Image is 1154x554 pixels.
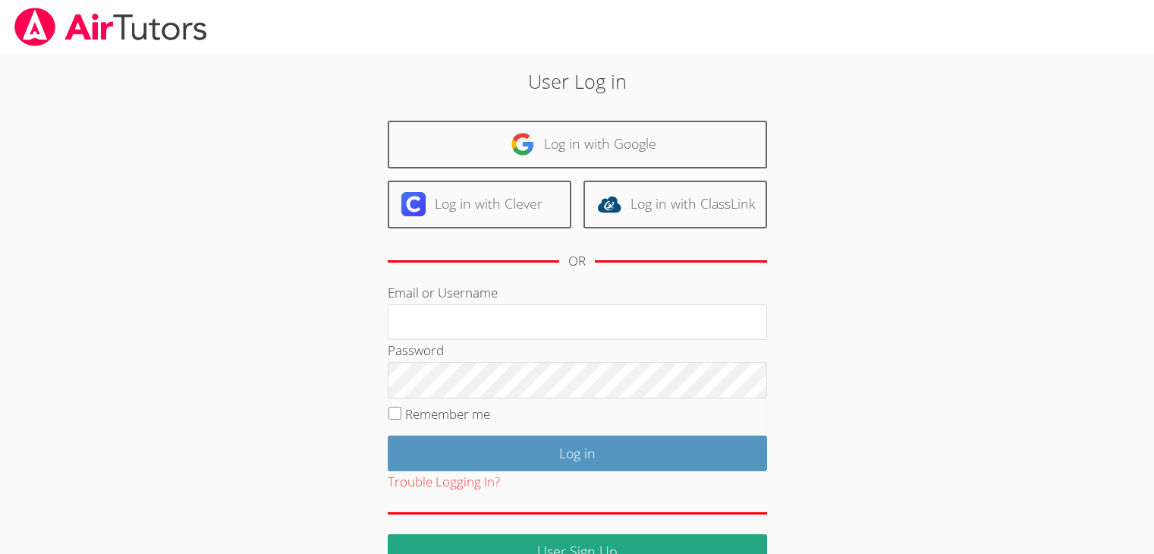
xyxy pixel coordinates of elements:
a: Log in with ClassLink [583,181,767,228]
div: OR [568,250,586,272]
label: Remember me [405,405,490,423]
img: classlink-logo-d6bb404cc1216ec64c9a2012d9dc4662098be43eaf13dc465df04b49fa7ab582.svg [597,192,621,216]
img: clever-logo-6eab21bc6e7a338710f1a6ff85c0baf02591cd810cc4098c63d3a4b26e2feb20.svg [401,192,426,216]
h2: User Log in [266,67,888,96]
input: Log in [388,436,767,471]
button: Trouble Logging In? [388,471,500,493]
a: Log in with Clever [388,181,571,228]
label: Email or Username [388,284,498,301]
label: Password [388,342,444,359]
img: airtutors_banner-c4298cdbf04f3fff15de1276eac7730deb9818008684d7c2e4769d2f7ddbe033.png [13,8,209,46]
a: Log in with Google [388,121,767,168]
img: google-logo-50288ca7cdecda66e5e0955fdab243c47b7ad437acaf1139b6f446037453330a.svg [511,132,535,156]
